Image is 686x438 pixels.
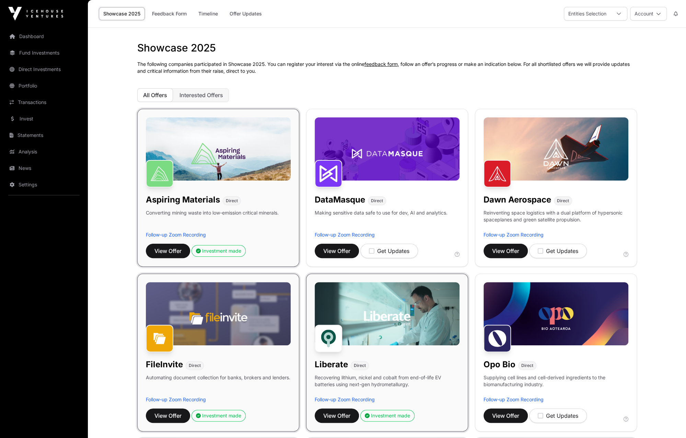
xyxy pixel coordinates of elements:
[5,62,82,77] a: Direct Investments
[194,7,222,20] a: Timeline
[137,61,637,74] p: The following companies participated in Showcase 2025. You can register your interest via the onl...
[315,325,342,352] img: Liberate
[315,117,460,181] img: DataMasque-Banner.jpg
[146,325,173,352] img: FileInvite
[146,396,206,402] a: Follow-up Zoom Recording
[154,247,182,255] span: View Offer
[8,7,63,21] img: Icehouse Ventures Logo
[146,359,183,370] h1: FileInvite
[5,161,82,176] a: News
[360,410,415,422] button: Investment made
[146,209,279,231] p: Converting mining waste into low-emission critical minerals.
[315,282,460,345] img: Liberate-Banner.jpg
[196,247,241,254] div: Investment made
[538,247,578,255] div: Get Updates
[484,408,528,423] button: View Offer
[521,363,533,368] span: Direct
[484,244,528,258] button: View Offer
[5,144,82,159] a: Analysis
[354,363,366,368] span: Direct
[315,194,365,205] h1: DataMasque
[529,244,587,258] button: Get Updates
[484,117,628,181] img: Dawn-Banner.jpg
[5,177,82,192] a: Settings
[179,92,223,99] span: Interested Offers
[174,88,229,102] button: Interested Offers
[484,160,511,187] img: Dawn Aerospace
[225,7,266,20] a: Offer Updates
[191,410,246,422] button: Investment made
[652,405,686,438] iframe: Chat Widget
[143,92,167,99] span: All Offers
[365,412,410,419] div: Investment made
[146,232,206,238] a: Follow-up Zoom Recording
[371,198,383,204] span: Direct
[146,194,220,205] h1: Aspiring Materials
[5,78,82,93] a: Portfolio
[564,7,611,20] div: Entities Selection
[630,7,667,21] button: Account
[484,325,511,352] img: Opo Bio
[484,209,628,231] p: Reinventing space logistics with a dual platform of hypersonic spaceplanes and green satellite pr...
[99,7,145,20] a: Showcase 2025
[315,359,348,370] h1: Liberate
[538,412,578,420] div: Get Updates
[484,374,628,388] p: Supplying cell lines and cell-derived ingredients to the biomanufacturing industry.
[315,408,359,423] button: View Offer
[5,29,82,44] a: Dashboard
[315,396,375,402] a: Follow-up Zoom Recording
[189,363,201,368] span: Direct
[5,45,82,60] a: Fund Investments
[315,209,447,231] p: Making sensitive data safe to use for dev, AI and analytics.
[315,232,375,238] a: Follow-up Zoom Recording
[146,117,291,181] img: Aspiring-Banner.jpg
[196,412,241,419] div: Investment made
[226,198,238,204] span: Direct
[484,359,515,370] h1: Opo Bio
[484,194,551,205] h1: Dawn Aerospace
[154,412,182,420] span: View Offer
[484,396,544,402] a: Follow-up Zoom Recording
[484,282,628,345] img: Opo-Bio-Banner.jpg
[315,244,359,258] button: View Offer
[323,247,350,255] span: View Offer
[315,374,460,396] p: Recovering lithium, nickel and cobalt from end-of-life EV batteries using next-gen hydrometallurgy.
[148,7,191,20] a: Feedback Form
[315,160,342,187] img: DataMasque
[146,282,291,345] img: File-Invite-Banner.jpg
[492,247,519,255] span: View Offer
[146,244,190,258] button: View Offer
[146,160,173,187] img: Aspiring Materials
[364,61,398,67] a: feedback form
[5,95,82,110] a: Transactions
[492,412,519,420] span: View Offer
[146,374,290,396] p: Automating document collection for banks, brokers and lenders.
[5,111,82,126] a: Invest
[137,88,173,102] button: All Offers
[369,247,409,255] div: Get Updates
[191,245,246,257] button: Investment made
[146,408,190,423] button: View Offer
[5,128,82,143] a: Statements
[323,412,350,420] span: View Offer
[137,42,637,54] h1: Showcase 2025
[360,244,418,258] button: Get Updates
[529,408,587,423] button: Get Updates
[484,232,544,238] a: Follow-up Zoom Recording
[557,198,569,204] span: Direct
